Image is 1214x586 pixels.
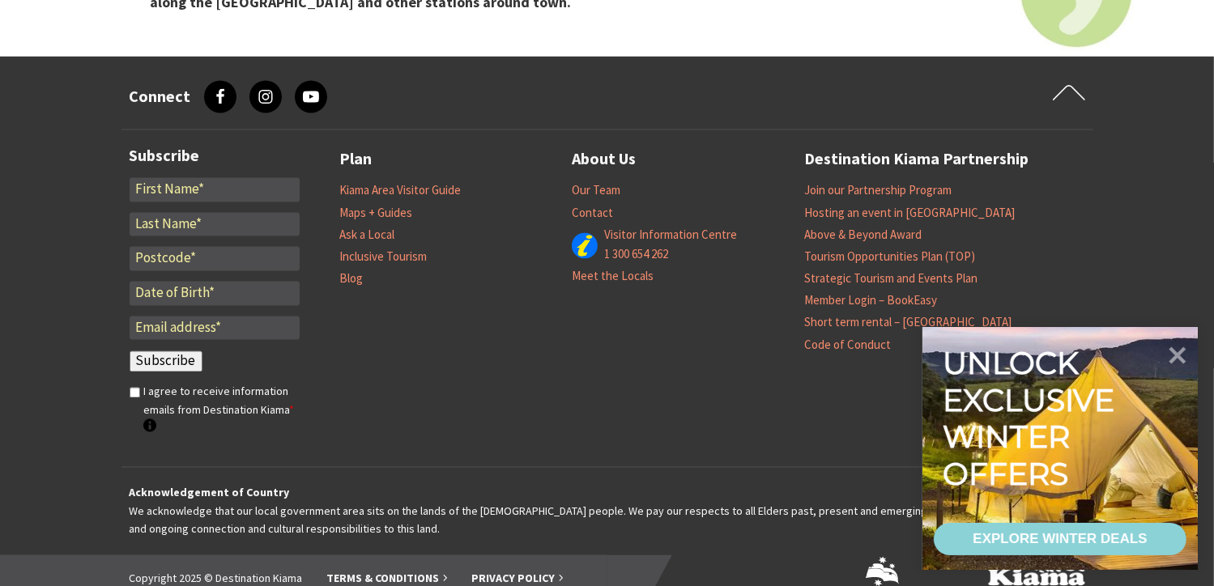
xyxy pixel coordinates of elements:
[143,383,300,437] label: I agree to receive information emails from Destination Kiama
[340,183,462,199] a: Kiama Area Visitor Guide
[804,146,1029,173] a: Destination Kiama Partnership
[943,345,1122,492] div: Unlock exclusive winter offers
[340,146,373,173] a: Plan
[604,227,737,244] a: Visitor Information Centre
[130,486,290,500] strong: Acknowledgement of Country
[130,213,300,237] input: Last Name*
[130,484,1085,538] p: We acknowledge that our local government area sits on the lands of the [DEMOGRAPHIC_DATA] people....
[572,269,654,285] a: Meet the Locals
[804,227,922,244] a: Above & Beyond Award
[804,271,978,287] a: Strategic Tourism and Events Plan
[572,183,620,199] a: Our Team
[973,523,1147,555] div: EXPLORE WINTER DEALS
[130,87,191,107] h3: Connect
[130,282,300,306] input: Date of Birth*
[130,247,300,271] input: Postcode*
[340,227,395,244] a: Ask a Local
[340,206,413,222] a: Maps + Guides
[804,249,975,265] a: Tourism Opportunities Plan (TOP)
[130,178,300,202] input: First Name*
[572,206,613,222] a: Contact
[934,523,1186,555] a: EXPLORE WINTER DEALS
[130,146,300,166] h3: Subscribe
[804,206,1015,222] a: Hosting an event in [GEOGRAPHIC_DATA]
[340,271,364,287] a: Blog
[572,146,636,173] a: About Us
[804,293,937,309] a: Member Login – BookEasy
[130,351,202,372] input: Subscribe
[340,249,428,265] a: Inclusive Tourism
[604,247,668,263] a: 1 300 654 262
[130,316,300,341] input: Email address*
[804,183,952,199] a: Join our Partnership Program
[804,315,1012,353] a: Short term rental – [GEOGRAPHIC_DATA] Code of Conduct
